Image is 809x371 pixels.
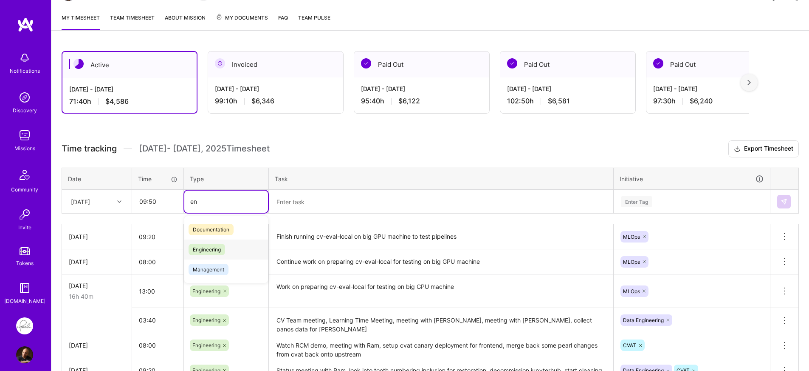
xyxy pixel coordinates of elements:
[192,342,220,348] span: Engineering
[269,168,614,190] th: Task
[18,223,31,232] div: Invite
[117,200,121,204] i: icon Chevron
[132,280,183,303] input: HH:MM
[298,14,330,21] span: Team Pulse
[16,346,33,363] img: User Avatar
[215,58,225,68] img: Invoiced
[747,80,751,86] img: right
[507,58,517,68] img: Paid Out
[690,97,713,106] span: $6,240
[270,250,612,274] textarea: Continue work on preparing cv-eval-local for testing on big GPU machine
[62,143,117,154] span: Time tracking
[270,225,612,248] textarea: Finish running cv-eval-local on big GPU machine to test pipelines
[623,259,640,265] span: MLOps
[16,317,33,334] img: Pearl: ML Engineering Team
[69,341,125,350] div: [DATE]
[69,85,190,94] div: [DATE] - [DATE]
[132,190,183,213] input: HH:MM
[132,334,183,357] input: HH:MM
[10,66,40,75] div: Notifications
[653,84,775,93] div: [DATE] - [DATE]
[165,13,206,30] a: About Mission
[20,247,30,255] img: tokens
[215,84,336,93] div: [DATE] - [DATE]
[270,275,612,307] textarea: Work on preparing cv-eval-local for testing on big GPU machine
[192,317,220,323] span: Engineering
[16,127,33,144] img: teamwork
[623,342,636,348] span: CVAT
[105,97,129,106] span: $4,586
[354,51,489,77] div: Paid Out
[16,206,33,223] img: Invite
[189,264,228,275] span: Management
[361,84,482,93] div: [DATE] - [DATE]
[138,174,178,183] div: Time
[361,97,482,106] div: 95:40 h
[132,309,183,331] input: HH:MM
[14,317,35,334] a: Pearl: ML Engineering Team
[189,244,225,255] span: Engineering
[69,281,125,290] div: [DATE]
[270,309,612,332] textarea: CV Team meeting, Learning Time Meeting, meeting with [PERSON_NAME], meeting with [PERSON_NAME], c...
[62,52,197,78] div: Active
[208,51,343,77] div: Invoiced
[215,97,336,106] div: 99:10 h
[14,346,35,363] a: User Avatar
[16,259,34,268] div: Tokens
[69,97,190,106] div: 71:40 h
[4,297,45,305] div: [DOMAIN_NAME]
[621,195,652,208] div: Enter Tag
[270,334,612,357] textarea: Watch RCM demo, meeting with Ram, setup cvat canary deployment for frontend, merge back some pear...
[69,257,125,266] div: [DATE]
[620,174,764,184] div: Initiative
[132,251,183,273] input: HH:MM
[184,168,269,190] th: Type
[14,165,35,185] img: Community
[62,13,100,30] a: My timesheet
[298,13,330,30] a: Team Pulse
[623,234,640,240] span: MLOps
[73,59,84,69] img: Active
[13,106,37,115] div: Discovery
[728,140,799,157] button: Export Timesheet
[110,13,155,30] a: Team timesheet
[646,51,781,77] div: Paid Out
[62,168,132,190] th: Date
[653,97,775,106] div: 97:30 h
[623,288,640,294] span: MLOps
[17,17,34,32] img: logo
[653,58,663,68] img: Paid Out
[500,51,635,77] div: Paid Out
[14,144,35,153] div: Missions
[16,89,33,106] img: discovery
[132,225,183,248] input: HH:MM
[216,13,268,23] span: My Documents
[16,49,33,66] img: bell
[398,97,420,106] span: $6,122
[16,280,33,297] img: guide book
[548,97,570,106] span: $6,581
[192,288,220,294] span: Engineering
[507,97,629,106] div: 102:50 h
[361,58,371,68] img: Paid Out
[189,224,234,235] span: Documentation
[781,198,787,205] img: Submit
[139,143,270,154] span: [DATE] - [DATE] , 2025 Timesheet
[623,317,664,323] span: Data Engineering
[216,13,268,30] a: My Documents
[69,232,125,241] div: [DATE]
[734,145,741,154] i: icon Download
[278,13,288,30] a: FAQ
[69,292,125,301] div: 16h 40m
[507,84,629,93] div: [DATE] - [DATE]
[11,185,38,194] div: Community
[71,197,90,206] div: [DATE]
[251,97,274,106] span: $6,346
